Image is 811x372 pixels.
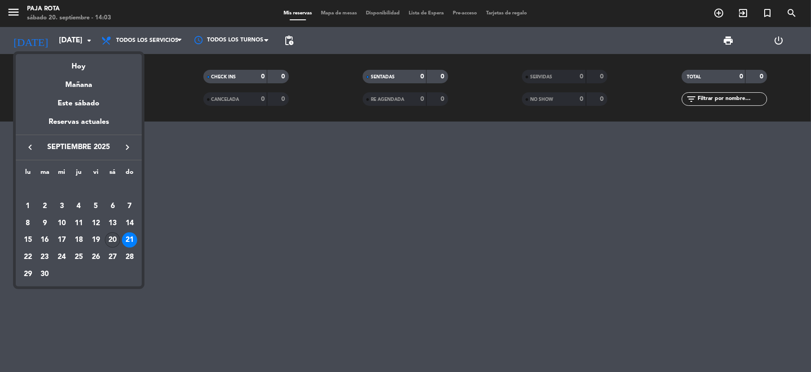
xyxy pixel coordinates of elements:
td: 14 de septiembre de 2025 [121,215,138,232]
i: keyboard_arrow_left [25,142,36,153]
div: 27 [105,250,120,265]
td: 9 de septiembre de 2025 [36,215,54,232]
td: 22 de septiembre de 2025 [19,249,36,266]
div: 24 [54,250,69,265]
td: 6 de septiembre de 2025 [104,198,122,215]
td: 19 de septiembre de 2025 [87,231,104,249]
td: SEP. [19,181,138,198]
div: 12 [88,216,104,231]
td: 12 de septiembre de 2025 [87,215,104,232]
td: 23 de septiembre de 2025 [36,249,54,266]
div: 15 [20,232,36,248]
td: 2 de septiembre de 2025 [36,198,54,215]
td: 21 de septiembre de 2025 [121,231,138,249]
th: lunes [19,167,36,181]
div: 4 [71,199,86,214]
th: jueves [70,167,87,181]
div: Mañana [16,73,142,91]
div: 22 [20,250,36,265]
td: 3 de septiembre de 2025 [53,198,70,215]
td: 28 de septiembre de 2025 [121,249,138,266]
div: 17 [54,232,69,248]
div: 18 [71,232,86,248]
div: Este sábado [16,91,142,116]
td: 10 de septiembre de 2025 [53,215,70,232]
td: 4 de septiembre de 2025 [70,198,87,215]
div: 28 [122,250,137,265]
div: 10 [54,216,69,231]
div: Hoy [16,54,142,73]
th: sábado [104,167,122,181]
div: 3 [54,199,69,214]
td: 26 de septiembre de 2025 [87,249,104,266]
td: 27 de septiembre de 2025 [104,249,122,266]
div: 11 [71,216,86,231]
td: 1 de septiembre de 2025 [19,198,36,215]
td: 15 de septiembre de 2025 [19,231,36,249]
td: 29 de septiembre de 2025 [19,266,36,283]
td: 25 de septiembre de 2025 [70,249,87,266]
td: 24 de septiembre de 2025 [53,249,70,266]
div: 19 [88,232,104,248]
div: 14 [122,216,137,231]
td: 18 de septiembre de 2025 [70,231,87,249]
div: 9 [37,216,53,231]
div: 29 [20,267,36,282]
div: 20 [105,232,120,248]
div: 8 [20,216,36,231]
div: 13 [105,216,120,231]
div: 16 [37,232,53,248]
span: septiembre 2025 [38,141,119,153]
td: 5 de septiembre de 2025 [87,198,104,215]
button: keyboard_arrow_right [119,141,135,153]
div: 26 [88,250,104,265]
div: 30 [37,267,53,282]
div: 23 [37,250,53,265]
div: 6 [105,199,120,214]
th: martes [36,167,54,181]
i: keyboard_arrow_right [122,142,133,153]
td: 16 de septiembre de 2025 [36,231,54,249]
div: 21 [122,232,137,248]
td: 13 de septiembre de 2025 [104,215,122,232]
td: 20 de septiembre de 2025 [104,231,122,249]
div: 5 [88,199,104,214]
div: 1 [20,199,36,214]
th: domingo [121,167,138,181]
button: keyboard_arrow_left [22,141,38,153]
td: 7 de septiembre de 2025 [121,198,138,215]
td: 17 de septiembre de 2025 [53,231,70,249]
div: 7 [122,199,137,214]
td: 11 de septiembre de 2025 [70,215,87,232]
td: 30 de septiembre de 2025 [36,266,54,283]
div: 2 [37,199,53,214]
th: miércoles [53,167,70,181]
td: 8 de septiembre de 2025 [19,215,36,232]
th: viernes [87,167,104,181]
div: Reservas actuales [16,116,142,135]
div: 25 [71,250,86,265]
